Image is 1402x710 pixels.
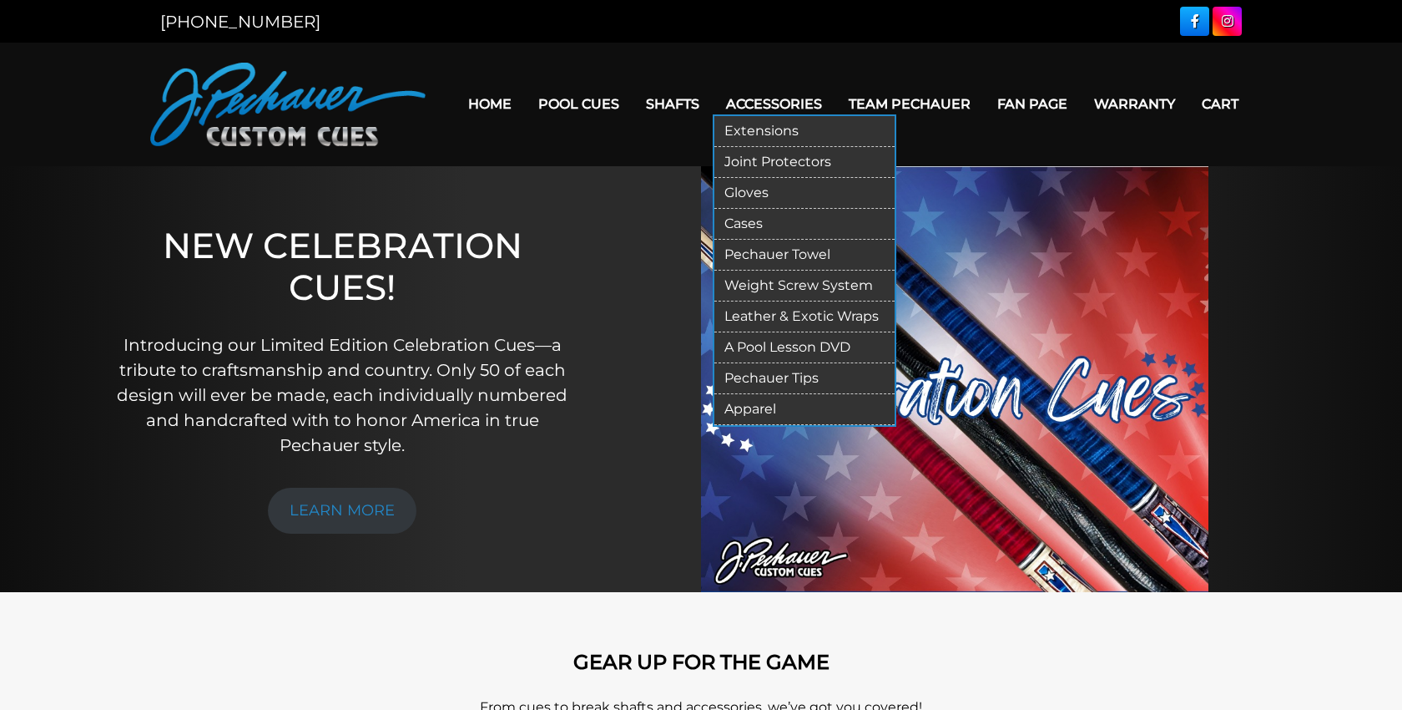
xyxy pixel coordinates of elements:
[268,488,416,534] a: LEARN MORE
[714,332,895,363] a: A Pool Lesson DVD
[455,83,525,125] a: Home
[713,83,835,125] a: Accessories
[160,12,320,32] a: [PHONE_NUMBER]
[714,363,895,394] a: Pechauer Tips
[714,394,895,425] a: Apparel
[714,271,895,302] a: Weight Screw System
[714,147,895,178] a: Joint Protectors
[714,116,895,147] a: Extensions
[573,650,830,674] strong: GEAR UP FOR THE GAME
[714,209,895,240] a: Cases
[835,83,984,125] a: Team Pechauer
[714,302,895,332] a: Leather & Exotic Wraps
[714,240,895,271] a: Pechauer Towel
[1188,83,1252,125] a: Cart
[113,225,571,309] h1: NEW CELEBRATION CUES!
[113,332,571,458] p: Introducing our Limited Edition Celebration Cues—a tribute to craftsmanship and country. Only 50 ...
[714,178,895,209] a: Gloves
[150,63,426,146] img: Pechauer Custom Cues
[1081,83,1188,125] a: Warranty
[633,83,713,125] a: Shafts
[984,83,1081,125] a: Fan Page
[525,83,633,125] a: Pool Cues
